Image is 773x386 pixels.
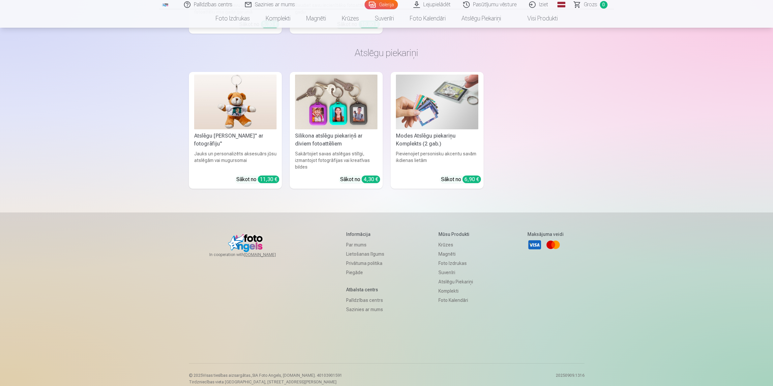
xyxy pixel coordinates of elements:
[438,231,473,238] h5: Mūsu produkti
[189,72,282,189] a: Atslēgu piekariņš Lācītis" ar fotogrāfiju"Atslēgu [PERSON_NAME]" ar fotogrāfiju"Jauks un personal...
[402,9,454,28] a: Foto kalendāri
[236,176,279,183] div: Sākot no
[189,379,342,385] p: Tirdzniecības vieta [GEOGRAPHIC_DATA], [STREET_ADDRESS][PERSON_NAME]
[340,176,380,183] div: Sākot no
[556,373,584,385] p: 20250909.1316
[192,132,279,148] div: Atslēgu [PERSON_NAME]" ar fotogrāfiju"
[527,231,564,238] h5: Maksājuma veidi
[391,72,484,189] a: Modes Atslēgu piekariņu Komplekts (2 gab.)Modes Atslēgu piekariņu Komplekts (2 gab.)Pievienojiet ...
[192,150,279,170] div: Jauks un personalizēts aksesuārs jūsu atslēgām vai mugursomai
[292,132,380,148] div: Silikona atslēgu piekariņš ar diviem fotoattēliem
[438,268,473,277] a: Suvenīri
[346,259,384,268] a: Privātuma politika
[438,296,473,305] a: Foto kalendāri
[194,75,277,130] img: Atslēgu piekariņš Lācītis" ar fotogrāfiju"
[208,9,258,28] a: Foto izdrukas
[334,9,367,28] a: Krūzes
[346,296,384,305] a: Palīdzības centrs
[393,132,481,148] div: Modes Atslēgu piekariņu Komplekts (2 gab.)
[362,176,380,183] div: 4,30 €
[584,1,597,9] span: Grozs
[346,286,384,293] h5: Atbalsta centrs
[462,176,481,183] div: 6,90 €
[162,3,169,7] img: /fa1
[252,373,342,378] span: SIA Foto Angels, [DOMAIN_NAME]. 40103901591
[509,9,566,28] a: Visi produkti
[258,9,298,28] a: Komplekti
[346,268,384,277] a: Piegāde
[244,252,292,257] a: [DOMAIN_NAME]
[438,240,473,249] a: Krūzes
[367,9,402,28] a: Suvenīri
[527,238,542,252] a: Visa
[546,238,560,252] a: Mastercard
[441,176,481,183] div: Sākot no
[290,72,383,189] a: Silikona atslēgu piekariņš ar diviem fotoattēliemSilikona atslēgu piekariņš ar diviem fotoattēlie...
[261,20,279,28] div: 5,30 €
[438,277,473,286] a: Atslēgu piekariņi
[393,150,481,170] div: Pievienojiet personisku akcentu savām ikdienas lietām
[194,47,579,59] h3: Atslēgu piekariņi
[346,249,384,259] a: Lietošanas līgums
[396,75,478,130] img: Modes Atslēgu piekariņu Komplekts (2 gab.)
[600,1,608,9] span: 0
[346,231,384,238] h5: Informācija
[298,9,334,28] a: Magnēti
[292,150,380,170] div: Sakārtojiet savas atslēgas stilīgi, izmantojot fotogrāfijas vai kreatīvas bildes
[359,20,380,28] div: 10,80 €
[346,240,384,249] a: Par mums
[438,249,473,259] a: Magnēti
[189,373,342,378] p: © 2025 Visas tiesības aizsargātas. ,
[454,9,509,28] a: Atslēgu piekariņi
[295,75,377,130] img: Silikona atslēgu piekariņš ar diviem fotoattēliem
[438,286,473,296] a: Komplekti
[438,259,473,268] a: Foto izdrukas
[258,176,279,183] div: 11,30 €
[209,252,292,257] span: In cooperation with
[346,305,384,314] a: Sazinies ar mums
